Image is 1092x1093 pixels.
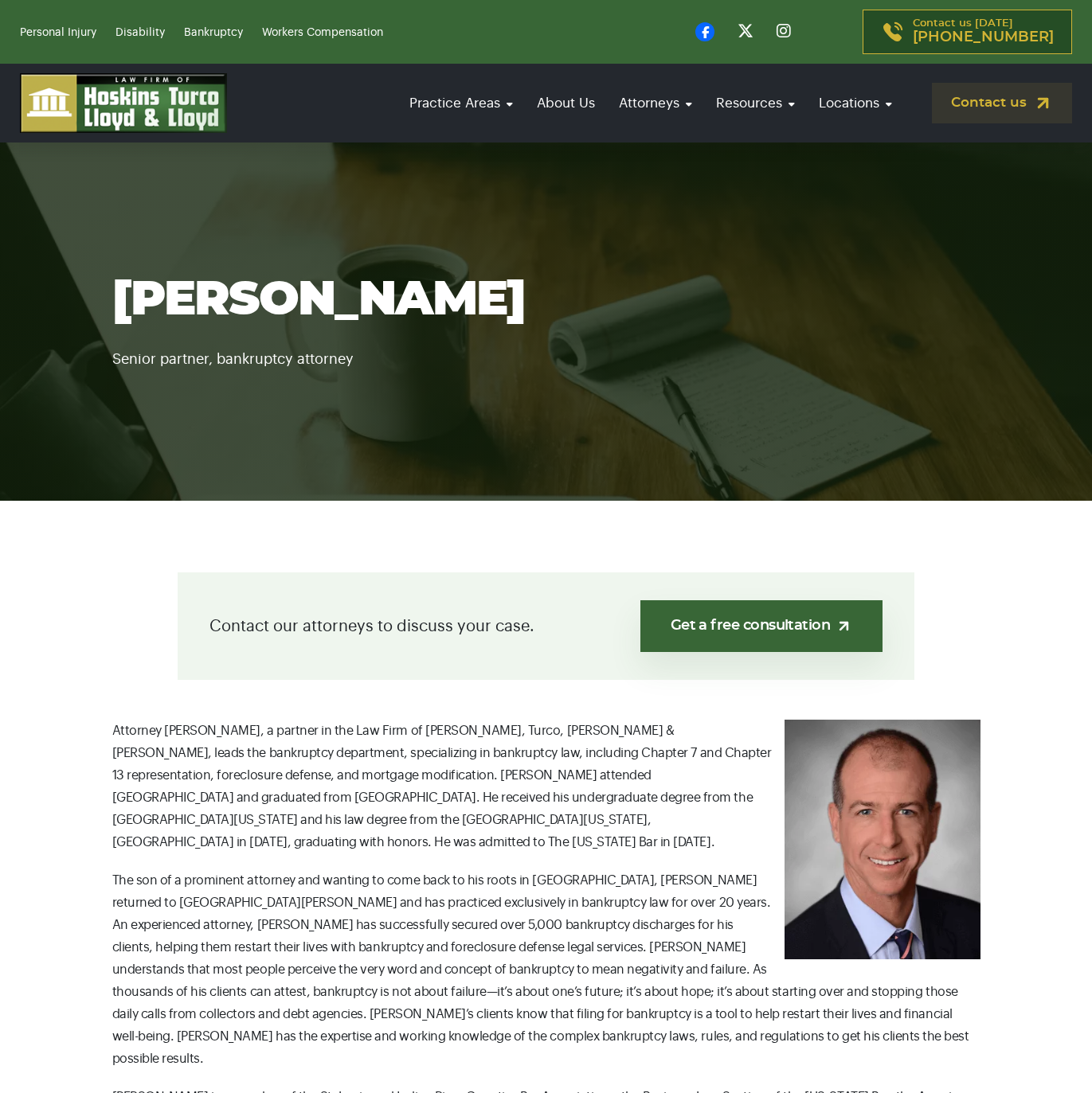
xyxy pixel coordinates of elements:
[708,80,803,126] a: Resources
[640,600,883,652] a: Get a free consultation
[184,27,243,38] a: Bankruptcy
[913,18,1054,45] p: Contact us [DATE]
[262,27,383,38] a: Workers Compensation
[529,80,603,126] a: About Us
[611,80,700,126] a: Attorneys
[115,27,165,38] a: Disability
[112,720,980,853] p: Attorney [PERSON_NAME], a partner in the Law Firm of [PERSON_NAME], Turco, [PERSON_NAME] & [PERSO...
[112,869,980,1070] p: The son of a prominent attorney and wanting to come back to his roots in [GEOGRAPHIC_DATA], [PERS...
[112,328,980,371] p: Senior partner, bankruptcy attorney
[863,10,1072,54] a: Contact us [DATE][PHONE_NUMBER]
[836,618,852,634] img: arrow-up-right-light.svg
[401,80,521,126] a: Practice Areas
[913,29,1054,45] span: [PHONE_NUMBER]
[932,83,1072,123] a: Contact us
[20,73,227,133] img: logo
[785,720,980,959] img: Colin Lloyd
[811,80,900,126] a: Locations
[20,27,96,38] a: Personal Injury
[178,572,914,680] div: Contact our attorneys to discuss your case.
[112,272,980,328] h1: [PERSON_NAME]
